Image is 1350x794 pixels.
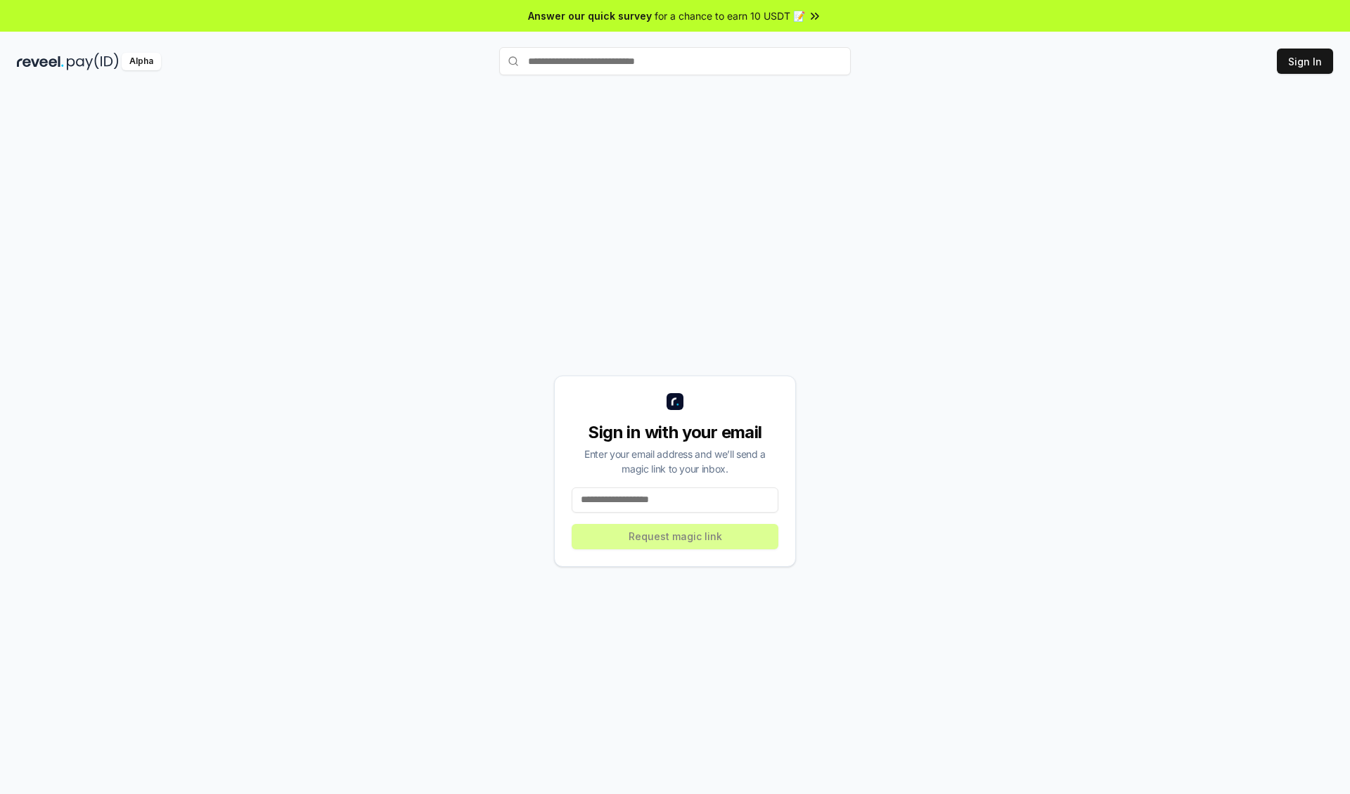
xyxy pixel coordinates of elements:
button: Sign In [1277,49,1333,74]
img: pay_id [67,53,119,70]
div: Enter your email address and we’ll send a magic link to your inbox. [572,447,778,476]
span: for a chance to earn 10 USDT 📝 [655,8,805,23]
img: logo_small [667,393,683,410]
div: Alpha [122,53,161,70]
div: Sign in with your email [572,421,778,444]
img: reveel_dark [17,53,64,70]
span: Answer our quick survey [528,8,652,23]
